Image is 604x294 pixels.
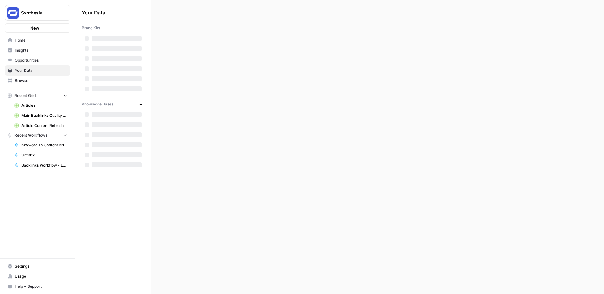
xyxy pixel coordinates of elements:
a: Keyword To Content Brief [12,140,70,150]
span: Keyword To Content Brief [21,142,67,148]
span: Your Data [15,68,67,73]
a: Usage [5,271,70,281]
span: Synthesia [21,10,59,16]
span: Opportunities [15,58,67,63]
button: Recent Grids [5,91,70,100]
span: Knowledge Bases [82,101,113,107]
button: New [5,23,70,33]
a: Backlinks Workflow - Latest [12,160,70,170]
a: Insights [5,45,70,55]
a: Articles [12,100,70,110]
button: Workspace: Synthesia [5,5,70,21]
span: Brand Kits [82,25,100,31]
span: Main Backlinks Quality Checker - MAIN [21,113,67,118]
a: Untitled [12,150,70,160]
span: Articles [21,103,67,108]
a: Your Data [5,65,70,76]
span: Home [15,37,67,43]
a: Home [5,35,70,45]
a: Main Backlinks Quality Checker - MAIN [12,110,70,121]
a: Browse [5,76,70,86]
img: Synthesia Logo [7,7,19,19]
span: Article Content Refresh [21,123,67,128]
span: Usage [15,274,67,279]
span: Untitled [21,152,67,158]
span: Help + Support [15,284,67,289]
a: Article Content Refresh [12,121,70,131]
span: Backlinks Workflow - Latest [21,162,67,168]
span: Recent Grids [14,93,37,99]
a: Opportunities [5,55,70,65]
button: Recent Workflows [5,131,70,140]
span: Your Data [82,9,137,16]
span: Settings [15,263,67,269]
button: Help + Support [5,281,70,291]
span: Insights [15,48,67,53]
span: Browse [15,78,67,83]
span: New [30,25,39,31]
span: Recent Workflows [14,133,47,138]
a: Settings [5,261,70,271]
